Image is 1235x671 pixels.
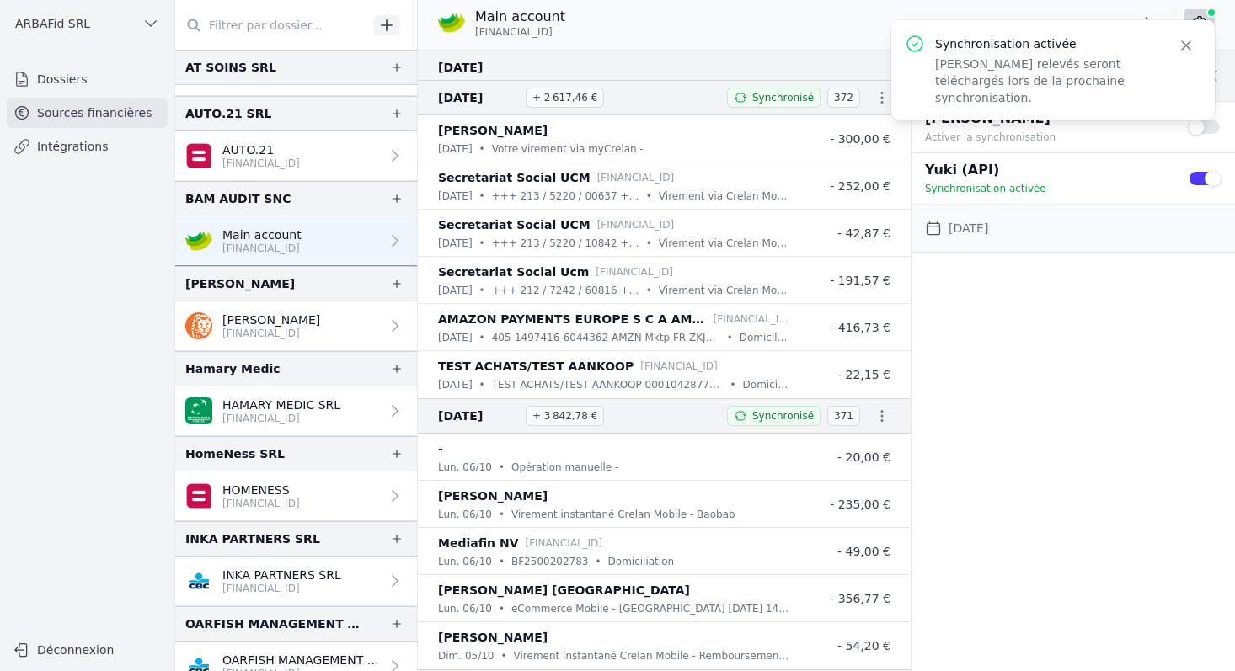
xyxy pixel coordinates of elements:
[222,397,340,413] p: HAMARY MEDIC SRL
[222,497,300,510] p: [FINANCIAL_ID]
[659,282,789,299] p: Virement via Crelan Mobile
[438,168,591,188] p: Secretariat Social UCM
[514,647,789,664] p: Virement instantané Crelan Mobile - Remboursement takeaway colegue
[830,132,890,146] span: - 300,00 €
[659,235,789,252] p: Virement via Crelan Mobile
[827,406,860,426] span: 371
[925,129,1168,146] p: Activer la synchronisation
[935,35,1157,52] p: Synchronisation activée
[175,301,417,351] a: [PERSON_NAME] [FINANCIAL_ID]
[185,529,320,549] div: INKA PARTNERS SRL
[438,235,473,252] p: [DATE]
[438,141,473,157] p: [DATE]
[438,439,443,459] p: -
[479,282,485,299] div: •
[438,406,519,426] span: [DATE]
[185,274,295,294] div: [PERSON_NAME]
[222,226,302,243] p: Main account
[222,242,302,255] p: [FINANCIAL_ID]
[438,486,548,506] p: [PERSON_NAME]
[830,321,890,334] span: - 416,73 €
[175,10,367,40] input: Filtrer par dossier...
[185,57,276,77] div: AT SOINS SRL
[752,409,814,423] span: Synchronisé
[175,386,417,436] a: HAMARY MEDIC SRL [FINANCIAL_ID]
[185,359,281,379] div: Hamary Medic
[479,188,485,205] div: •
[830,179,890,193] span: - 252,00 €
[479,141,485,157] div: •
[175,216,417,266] a: Main account [FINANCIAL_ID]
[185,614,363,634] div: OARFISH MANAGEMENT SRL
[837,639,890,652] span: - 54,20 €
[438,580,690,600] p: [PERSON_NAME] [GEOGRAPHIC_DATA]
[492,235,639,252] p: +++ 213 / 5220 / 10842 +++
[222,312,320,328] p: [PERSON_NAME]
[740,329,789,346] p: Domiciliation
[479,376,485,393] div: •
[743,376,789,393] p: Domiciliation
[727,329,733,346] div: •
[492,282,639,299] p: +++ 212 / 7242 / 60816 +++
[438,600,492,617] p: lun. 06/10
[438,262,589,282] p: Secretariat Social Ucm
[837,226,890,240] span: - 42,87 €
[492,141,644,157] p: Votre virement via myCrelan -
[185,312,212,339] img: ing.png
[479,329,485,346] div: •
[185,567,212,594] img: CBC_CREGBEBB.png
[511,506,735,523] p: Virement instantané Crelan Mobile - Baobab
[438,356,634,376] p: TEST ACHATS/TEST AANKOOP
[511,553,588,570] p: BF2500202783
[438,506,492,523] p: lun. 06/10
[646,235,652,252] div: •
[479,235,485,252] div: •
[438,9,465,36] img: crelan.png
[595,553,601,570] div: •
[7,131,168,162] a: Intégrations
[222,482,300,498] p: HOMENESS
[438,647,494,664] p: dim. 05/10
[438,533,518,553] p: Mediafin NV
[222,412,340,425] p: [FINANCIAL_ID]
[438,309,707,329] p: AMAZON PAYMENTS EUROPE S C A AMAZ
[597,216,675,233] p: [FINANCIAL_ID]
[640,358,718,375] p: [FINANCIAL_ID]
[438,215,591,235] p: Secretariat Social UCM
[646,188,652,205] div: •
[526,406,604,426] span: + 3 842,78 €
[185,397,212,424] img: BNP_BE_BUSINESS_GEBABEBB.png
[438,282,473,299] p: [DATE]
[438,376,473,393] p: [DATE]
[185,142,212,169] img: belfius.png
[752,91,814,104] span: Synchronisé
[830,274,890,287] span: - 191,57 €
[185,444,285,464] div: HomeNess SRL
[511,459,618,476] p: Opération manuelle -
[646,282,652,299] div: •
[492,376,724,393] p: TEST ACHATS/TEST AANKOOP 000104287721 [DATE] Test Achats
[827,88,860,108] span: 372
[438,553,492,570] p: lun. 06/10
[175,471,417,521] a: HOMENESS [FINANCIAL_ID]
[830,592,890,605] span: - 356,77 €
[499,506,505,523] div: •
[222,327,320,340] p: [FINANCIAL_ID]
[837,545,890,558] span: - 49,00 €
[7,10,168,37] button: ARBAFid SRL
[175,131,417,181] a: AUTO.21 [FINANCIAL_ID]
[475,7,565,27] p: Main account
[438,120,548,141] p: [PERSON_NAME]
[438,459,492,476] p: lun. 06/10
[222,652,380,668] p: OARFISH MANAGEMENT SRL
[438,188,473,205] p: [DATE]
[714,311,789,328] p: [FINANCIAL_ID]
[438,329,473,346] p: [DATE]
[438,627,548,647] p: [PERSON_NAME]
[830,498,890,511] span: - 235,00 €
[597,169,675,186] p: [FINANCIAL_ID]
[222,567,341,583] p: INKA PARTNERS SRL
[837,450,890,464] span: - 20,00 €
[185,189,291,209] div: BAM AUDIT SNC
[511,600,789,617] p: eCommerce Mobile - [GEOGRAPHIC_DATA] [DATE] 14:23 [GEOGRAPHIC_DATA]-S 494099******8837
